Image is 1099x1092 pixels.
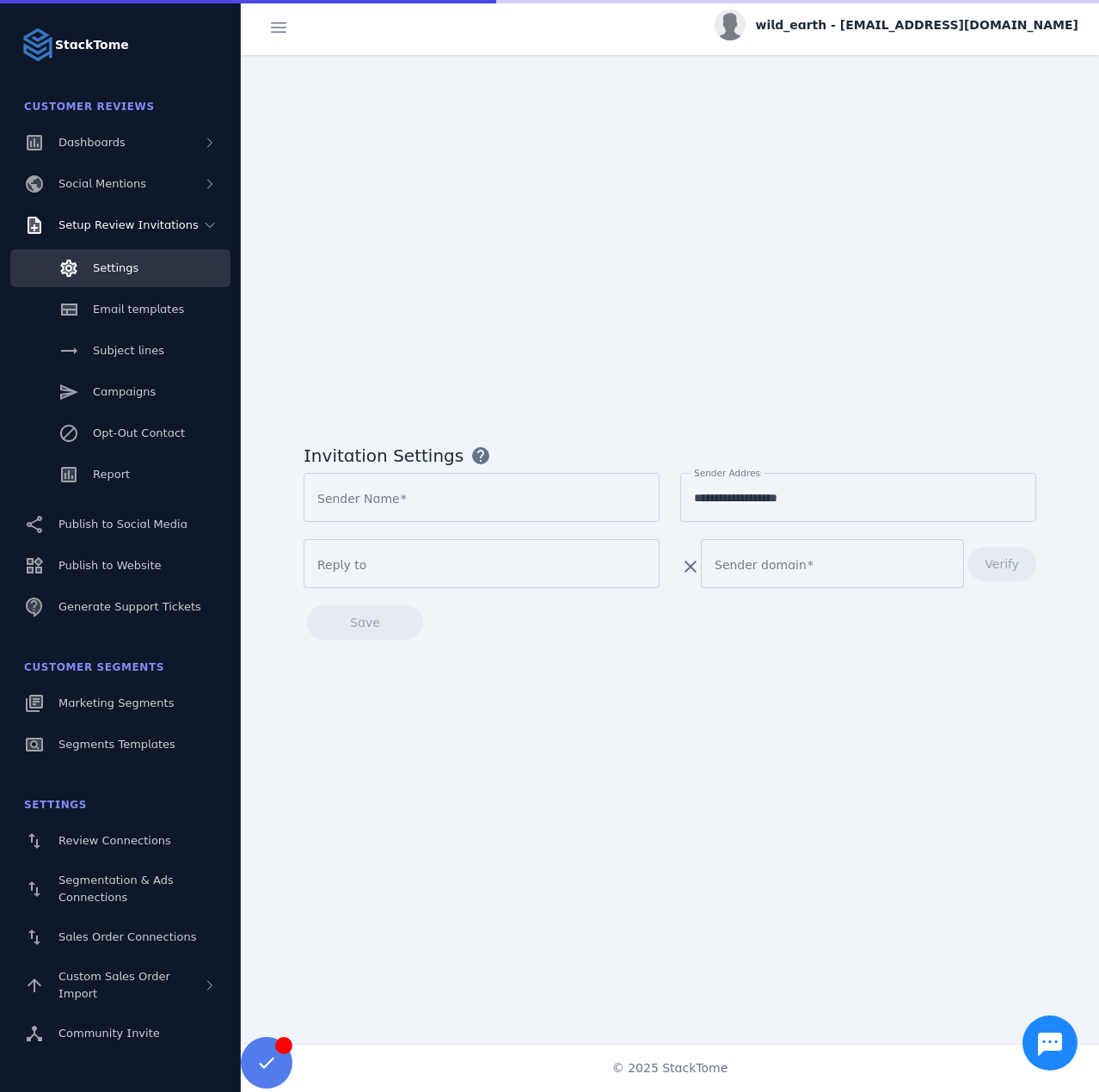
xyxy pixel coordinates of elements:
[58,559,161,572] span: Publish to Website
[317,558,366,572] mat-label: Reply to
[756,16,1078,34] span: wild_earth - [EMAIL_ADDRESS][DOMAIN_NAME]
[93,344,164,357] span: Subject lines
[58,218,199,231] span: Setup Review Invitations
[24,101,155,113] span: Customer Reviews
[715,558,807,572] mat-label: Sender domain
[10,414,230,452] a: Opt-Out Contact
[93,261,138,274] span: Settings
[612,1059,728,1077] span: © 2025 StackTome
[10,547,230,585] a: Publish to Website
[10,588,230,626] a: Generate Support Tickets
[10,726,230,764] a: Segments Templates
[58,930,196,943] span: Sales Order Connections
[58,874,174,904] span: Segmentation & Ads Connections
[10,863,230,915] a: Segmentation & Ads Connections
[694,468,764,478] mat-label: Sender Address
[10,918,230,956] a: Sales Order Connections
[10,291,230,328] a: Email templates
[715,9,1078,40] button: wild_earth - [EMAIL_ADDRESS][DOMAIN_NAME]
[58,136,126,149] span: Dashboards
[58,1027,160,1040] span: Community Invite
[24,661,164,673] span: Customer Segments
[58,177,146,190] span: Social Mentions
[10,1015,230,1052] a: Community Invite
[10,456,230,494] a: Report
[58,600,201,613] span: Generate Support Tickets
[10,684,230,722] a: Marketing Segments
[10,332,230,370] a: Subject lines
[304,443,464,469] span: Invitation Settings
[93,468,130,481] span: Report
[715,9,746,40] img: profile.jpg
[10,373,230,411] a: Campaigns
[58,738,175,751] span: Segments Templates
[58,696,174,709] span: Marketing Segments
[10,822,230,860] a: Review Connections
[55,36,129,54] strong: StackTome
[93,385,156,398] span: Campaigns
[58,834,171,847] span: Review Connections
[58,518,187,531] span: Publish to Social Media
[10,506,230,543] a: Publish to Social Media
[93,426,185,439] span: Opt-Out Contact
[680,556,701,577] mat-icon: clear
[21,28,55,62] img: Logo image
[93,303,184,316] span: Email templates
[58,970,170,1000] span: Custom Sales Order Import
[10,249,230,287] a: Settings
[24,799,87,811] span: Settings
[317,492,400,506] mat-label: Sender Name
